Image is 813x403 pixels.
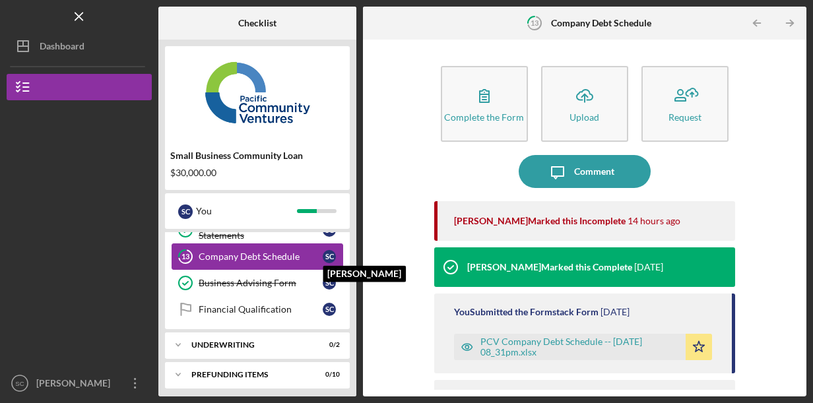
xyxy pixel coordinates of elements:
time: 2025-09-23 20:21 [634,262,663,272]
a: 13Company Debt ScheduleSC[PERSON_NAME] [172,243,343,270]
tspan: 13 [181,253,189,261]
div: You Submitted the Formstack Form [454,307,599,317]
div: S C [323,276,336,290]
div: 0 / 10 [316,371,340,379]
div: [PERSON_NAME] Marked this Incomplete [454,216,626,226]
time: 2025-10-09 23:45 [628,216,680,226]
div: Prefunding Items [191,371,307,379]
div: Business Advising Form [199,278,323,288]
div: Comment [574,155,614,188]
div: Complete the Form [444,112,524,122]
button: Request [641,66,729,142]
button: Dashboard [7,33,152,59]
div: S C [323,303,336,316]
b: Company Debt Schedule [551,18,651,28]
div: Upload [569,112,599,122]
div: S C [323,250,336,263]
div: 0 / 2 [316,341,340,349]
div: PCV Company Debt Schedule -- [DATE] 08_31pm.xlsx [480,336,679,357]
text: SC [15,380,24,387]
div: $30,000.00 [170,168,344,178]
button: PCV Company Debt Schedule -- [DATE] 08_31pm.xlsx [454,334,712,360]
a: Financial QualificationSC [172,296,343,323]
div: S C [178,204,193,219]
button: SC[PERSON_NAME] [7,370,152,396]
tspan: 13 [531,18,538,27]
b: Checklist [238,18,276,28]
div: Company Debt Schedule [199,251,323,262]
a: Business Advising FormSC [172,270,343,296]
button: Comment [519,155,651,188]
div: [PERSON_NAME] [33,370,119,400]
button: Upload [541,66,628,142]
div: [PERSON_NAME] Marked this Complete [467,262,632,272]
button: Complete the Form [441,66,528,142]
div: Dashboard [40,33,84,63]
time: 2025-09-23 00:32 [601,307,630,317]
div: You [196,200,297,222]
div: Financial Qualification [199,304,323,315]
img: Product logo [165,53,350,132]
div: Small Business Community Loan [170,150,344,161]
div: Underwriting [191,341,307,349]
div: Request [668,112,701,122]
